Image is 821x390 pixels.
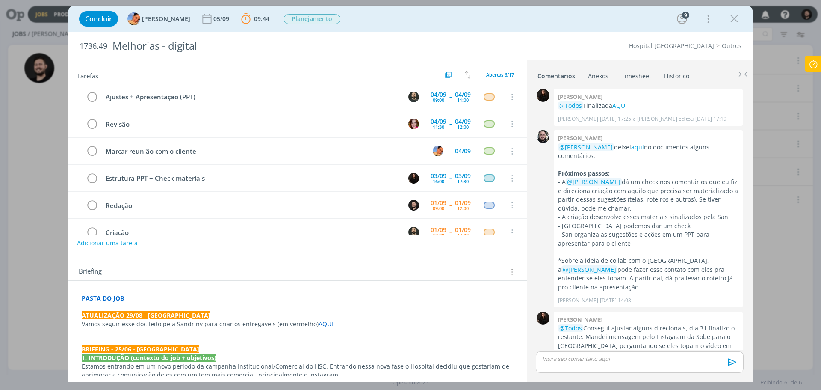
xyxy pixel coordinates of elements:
[537,89,549,102] img: S
[558,230,738,248] p: - San organiza as sugestões e ações em um PPT para apresentar para o cliente
[537,312,549,325] img: S
[82,294,124,302] a: PASTA DO JOB
[722,42,741,50] a: Outros
[82,354,216,362] strong: 1. INTRODUÇÃO (contexto do job + objetivos)
[664,68,690,80] a: Histórico
[77,235,138,251] button: Adicionar uma tarefa
[600,115,631,123] span: [DATE] 17:25
[455,227,471,233] div: 01/09
[563,265,616,274] span: @[PERSON_NAME]
[457,206,469,211] div: 12:00
[537,130,549,143] img: G
[239,12,272,26] button: 09:44
[142,16,190,22] span: [PERSON_NAME]
[102,200,400,211] div: Redação
[102,227,400,238] div: Criação
[559,101,582,110] span: @Todos
[127,12,140,25] img: L
[559,143,613,151] span: @[PERSON_NAME]
[612,101,627,110] a: AQUI
[213,16,231,22] div: 05/09
[600,297,631,304] span: [DATE] 14:03
[407,117,420,130] button: B
[449,229,452,235] span: --
[558,297,598,304] p: [PERSON_NAME]
[431,92,446,98] div: 04/09
[537,68,576,80] a: Comentários
[79,266,102,277] span: Briefing
[675,12,689,26] button: 9
[433,146,443,156] img: L
[457,98,469,102] div: 11:00
[457,179,469,184] div: 17:30
[558,316,602,323] b: [PERSON_NAME]
[457,233,469,238] div: 17:00
[407,199,420,211] button: B
[102,173,400,184] div: Estrutura PPT + Check materiais
[695,115,726,123] span: [DATE] 17:19
[79,11,118,27] button: Concluir
[431,200,446,206] div: 01/09
[558,134,602,142] b: [PERSON_NAME]
[407,90,420,103] button: P
[433,125,444,129] div: 11:30
[102,119,400,130] div: Revisão
[407,226,420,239] button: P
[558,169,610,177] strong: Próximos passos:
[433,179,444,184] div: 16:00
[558,101,738,110] p: Finalizada
[82,320,514,328] p: Vamos seguir esse doc feito pela Sandriny para criar os entregáveis (em vermelho)
[558,222,738,230] p: - [GEOGRAPHIC_DATA] podemos dar um check
[558,213,738,221] p: - A criação desenvolve esses materiais sinalizados pela San
[558,178,738,213] p: - A dá um check nos comentários que eu fiz e direciona criação com aquilo que precisa ser materia...
[431,145,444,158] button: L
[455,92,471,98] div: 04/09
[433,206,444,211] div: 09:00
[631,143,644,151] a: aqui
[449,94,452,100] span: --
[431,173,446,179] div: 03/09
[433,233,444,238] div: 13:00
[629,42,714,50] a: Hospital [GEOGRAPHIC_DATA]
[80,42,107,51] span: 1736.49
[254,15,269,23] span: 09:44
[82,311,210,319] strong: ATUALIZAÇÃO 29/08 - [GEOGRAPHIC_DATA]
[319,320,333,328] a: AQUI
[408,119,419,129] img: B
[558,324,738,359] p: Consegui ajustar alguns direcionais, dia 31 finalizo o restante. Mandei mensagem pelo Instagram d...
[455,148,471,154] div: 04/09
[558,115,598,123] p: [PERSON_NAME]
[558,143,738,161] p: deixei no documentos alguns comentários.
[408,200,419,211] img: B
[449,175,452,181] span: --
[621,68,652,80] a: Timesheet
[455,200,471,206] div: 01/09
[465,71,471,79] img: arrow-down-up.svg
[407,172,420,185] button: S
[558,93,602,101] b: [PERSON_NAME]
[457,125,469,129] div: 12:00
[682,12,689,19] div: 9
[588,72,608,80] div: Anexos
[567,178,620,186] span: @[PERSON_NAME]
[85,15,112,22] span: Concluir
[558,256,738,292] p: *Sobre a ideia de collab com o [GEOGRAPHIC_DATA], a pode fazer esse contato com eles pra entender...
[283,14,341,24] button: Planejamento
[431,227,446,233] div: 01/09
[77,70,98,80] span: Tarefas
[559,324,582,332] span: @Todos
[633,115,694,123] span: e [PERSON_NAME] editou
[109,36,462,57] div: Melhorias - digital
[486,71,514,78] span: Abertas 6/17
[102,92,400,102] div: Ajustes + Apresentação (PPT)
[408,92,419,102] img: P
[449,121,452,127] span: --
[431,119,446,125] div: 04/09
[82,362,514,379] p: Estamos entrando em um novo período da campanha Institucional/Comercial do HSC. Entrando nessa no...
[455,119,471,125] div: 04/09
[408,173,419,184] img: S
[82,345,199,353] strong: BRIEFING - 25/06 - [GEOGRAPHIC_DATA]
[408,227,419,238] img: P
[127,12,190,25] button: L[PERSON_NAME]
